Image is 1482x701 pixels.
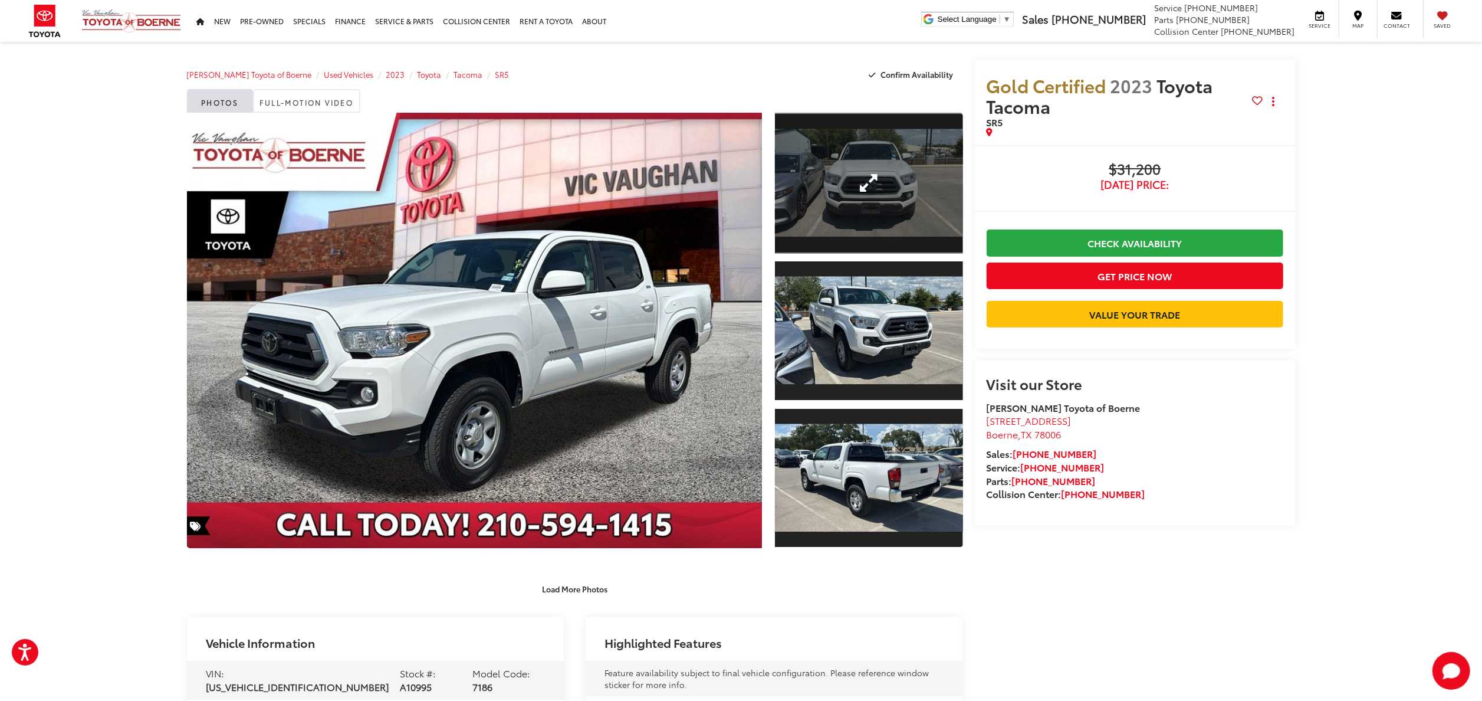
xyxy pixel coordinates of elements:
[773,277,965,385] img: 2023 Toyota Tacoma SR5
[987,487,1145,500] strong: Collision Center:
[187,69,312,80] a: [PERSON_NAME] Toyota of Boerne
[987,460,1105,474] strong: Service:
[775,408,962,549] a: Expand Photo 3
[775,113,962,254] a: Expand Photo 1
[987,230,1284,256] a: Check Availability
[534,578,616,599] button: Load More Photos
[1035,427,1062,441] span: 78006
[206,636,316,649] h2: Vehicle Information
[604,667,929,690] span: Feature availability subject to final vehicle configuration. Please reference window sticker for ...
[1384,22,1410,30] span: Contact
[1154,25,1218,37] span: Collision Center
[775,260,962,401] a: Expand Photo 2
[987,414,1072,427] span: [STREET_ADDRESS]
[418,69,442,80] a: Toyota
[1345,22,1371,30] span: Map
[206,666,225,680] span: VIN:
[938,15,1011,24] a: Select Language​
[1062,487,1145,500] a: [PHONE_NUMBER]
[472,666,530,680] span: Model Code:
[187,113,763,548] a: Expand Photo 0
[181,110,768,551] img: 2023 Toyota Tacoma SR5
[938,15,997,24] span: Select Language
[773,424,965,532] img: 2023 Toyota Tacoma SR5
[81,9,182,33] img: Vic Vaughan Toyota of Boerne
[987,73,1213,119] span: Toyota Tacoma
[1184,2,1258,14] span: [PHONE_NUMBER]
[1432,652,1470,690] svg: Start Chat
[1110,73,1153,98] span: 2023
[987,401,1141,414] strong: [PERSON_NAME] Toyota of Boerne
[495,69,510,80] a: SR5
[1051,11,1146,27] span: [PHONE_NUMBER]
[987,447,1097,460] strong: Sales:
[862,64,963,85] button: Confirm Availability
[187,89,253,113] a: Photos
[187,516,211,535] span: Special
[1272,97,1274,106] span: dropdown dots
[987,179,1284,191] span: [DATE] Price:
[987,161,1284,179] span: $31,200
[987,73,1106,98] span: Gold Certified
[881,69,954,80] span: Confirm Availability
[324,69,374,80] a: Used Vehicles
[987,376,1284,391] h2: Visit our Store
[1176,14,1250,25] span: [PHONE_NUMBER]
[1306,22,1333,30] span: Service
[1012,474,1096,487] a: [PHONE_NUMBER]
[1013,447,1097,460] a: [PHONE_NUMBER]
[1263,91,1283,112] button: Actions
[987,115,1003,129] span: SR5
[1003,15,1011,24] span: ▼
[987,474,1096,487] strong: Parts:
[1022,11,1049,27] span: Sales
[987,301,1284,327] a: Value Your Trade
[987,427,1018,441] span: Boerne
[1154,14,1174,25] span: Parts
[1021,460,1105,474] a: [PHONE_NUMBER]
[400,666,436,680] span: Stock #:
[1154,2,1182,14] span: Service
[987,427,1062,441] span: ,
[472,680,492,693] span: 7186
[400,680,432,693] span: A10995
[987,414,1072,441] a: [STREET_ADDRESS] Boerne,TX 78006
[1432,652,1470,690] button: Toggle Chat Window
[987,263,1284,289] button: Get Price Now
[1430,22,1455,30] span: Saved
[1221,25,1294,37] span: [PHONE_NUMBER]
[206,680,390,693] span: [US_VEHICLE_IDENTIFICATION_NUMBER]
[1021,427,1033,441] span: TX
[604,636,722,649] h2: Highlighted Features
[454,69,483,80] a: Tacoma
[386,69,405,80] a: 2023
[253,89,361,113] a: Full-Motion Video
